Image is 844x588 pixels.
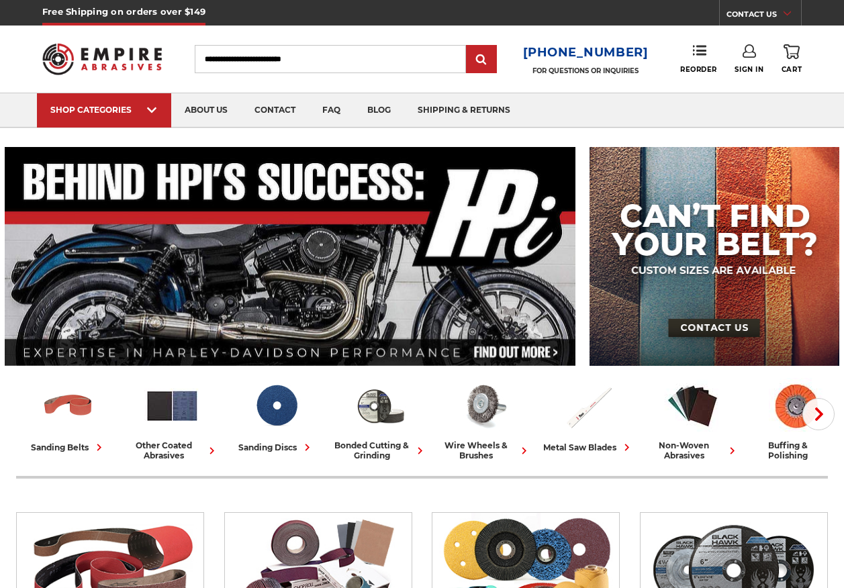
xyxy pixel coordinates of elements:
[230,378,323,454] a: sanding discs
[241,93,309,128] a: contact
[334,440,427,460] div: bonded cutting & grinding
[590,147,839,366] img: promo banner for custom belts.
[50,105,158,115] div: SHOP CATEGORIES
[769,378,825,434] img: Buffing & Polishing
[523,66,649,75] p: FOR QUESTIONS OR INQUIRIES
[726,7,801,26] a: CONTACT US
[42,36,162,83] img: Empire Abrasives
[561,378,616,434] img: Metal Saw Blades
[750,440,843,460] div: buffing & polishing
[468,46,495,73] input: Submit
[334,378,427,460] a: bonded cutting & grinding
[680,44,717,73] a: Reorder
[646,378,739,460] a: non-woven abrasives
[248,378,304,434] img: Sanding Discs
[542,378,635,454] a: metal saw blades
[457,378,512,434] img: Wire Wheels & Brushes
[126,440,219,460] div: other coated abrasives
[31,440,106,454] div: sanding belts
[438,440,531,460] div: wire wheels & brushes
[5,147,576,366] img: Banner for an interview featuring Horsepower Inc who makes Harley performance upgrades featured o...
[354,93,404,128] a: blog
[782,65,802,74] span: Cart
[126,378,219,460] a: other coated abrasives
[543,440,634,454] div: metal saw blades
[680,65,717,74] span: Reorder
[40,378,96,434] img: Sanding Belts
[171,93,241,128] a: about us
[238,440,314,454] div: sanding discs
[735,65,763,74] span: Sign In
[309,93,354,128] a: faq
[21,378,115,454] a: sanding belts
[144,378,200,434] img: Other Coated Abrasives
[646,440,739,460] div: non-woven abrasives
[438,378,531,460] a: wire wheels & brushes
[782,44,802,74] a: Cart
[353,378,408,434] img: Bonded Cutting & Grinding
[665,378,720,434] img: Non-woven Abrasives
[802,398,835,430] button: Next
[404,93,524,128] a: shipping & returns
[523,43,649,62] a: [PHONE_NUMBER]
